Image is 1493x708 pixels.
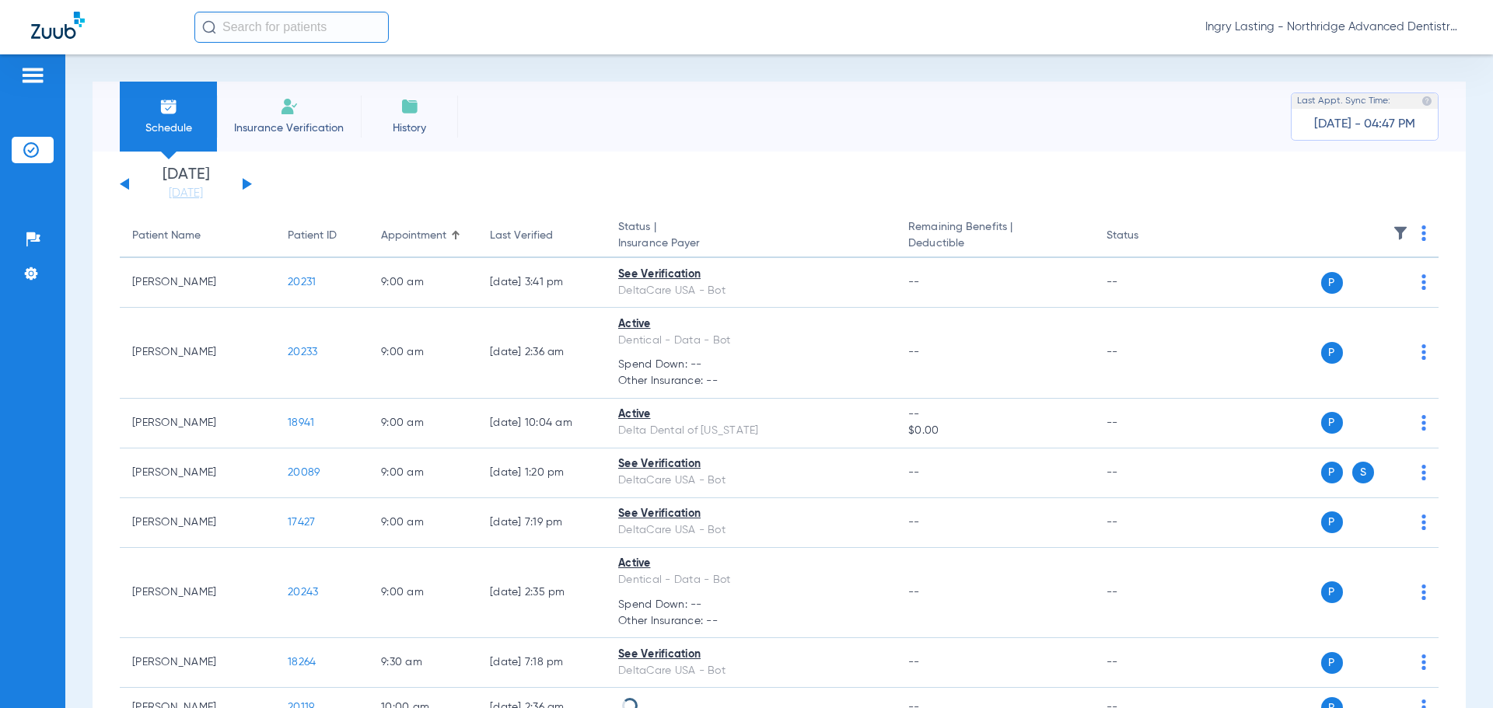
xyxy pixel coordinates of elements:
td: 9:00 AM [369,399,477,448]
div: DeltaCare USA - Bot [618,473,883,489]
td: [DATE] 7:18 PM [477,638,606,688]
img: group-dot-blue.svg [1421,274,1426,290]
span: 20231 [288,277,316,288]
td: [DATE] 7:19 PM [477,498,606,548]
span: Schedule [131,120,205,136]
img: group-dot-blue.svg [1421,584,1426,600]
span: -- [908,657,920,668]
img: group-dot-blue.svg [1421,344,1426,360]
span: History [372,120,446,136]
span: -- [908,406,1081,423]
span: P [1321,462,1343,483]
span: Spend Down: -- [618,357,883,373]
div: Appointment [381,228,465,244]
td: [PERSON_NAME] [120,498,275,548]
span: S [1352,462,1374,483]
img: group-dot-blue.svg [1421,514,1426,530]
span: Insurance Verification [229,120,349,136]
td: [DATE] 2:36 AM [477,308,606,399]
span: Spend Down: -- [618,597,883,613]
span: 17427 [288,517,315,528]
span: P [1321,652,1343,674]
td: [PERSON_NAME] [120,638,275,688]
th: Status | [606,214,896,258]
span: P [1321,412,1343,434]
span: 20233 [288,347,317,357]
div: Last Verified [490,228,593,244]
span: Ingry Lasting - Northridge Advanced Dentistry [1205,19,1462,35]
td: [PERSON_NAME] [120,308,275,399]
span: P [1321,581,1343,603]
span: Deductible [908,235,1081,252]
img: group-dot-blue.svg [1421,225,1426,241]
span: Other Insurance: -- [618,613,883,630]
div: Patient Name [132,228,201,244]
td: [PERSON_NAME] [120,258,275,308]
div: See Verification [618,506,883,522]
td: 9:00 AM [369,308,477,399]
th: Status [1094,214,1199,258]
td: [DATE] 2:35 PM [477,548,606,639]
td: -- [1094,548,1199,639]
td: 9:00 AM [369,548,477,639]
span: 20243 [288,587,318,598]
img: Search Icon [202,20,216,34]
td: -- [1094,258,1199,308]
img: hamburger-icon [20,66,45,85]
div: Last Verified [490,228,553,244]
td: [PERSON_NAME] [120,448,275,498]
input: Search for patients [194,12,389,43]
div: See Verification [618,456,883,473]
td: -- [1094,308,1199,399]
td: [PERSON_NAME] [120,399,275,448]
span: -- [908,517,920,528]
td: -- [1094,399,1199,448]
div: Active [618,556,883,572]
span: Insurance Payer [618,235,883,252]
li: [DATE] [139,167,233,201]
span: -- [908,587,920,598]
img: History [400,97,419,116]
span: 18264 [288,657,316,668]
span: P [1321,342,1343,364]
span: -- [908,347,920,357]
span: 18941 [288,417,314,428]
img: Manual Insurance Verification [280,97,299,116]
span: $0.00 [908,423,1081,439]
td: 9:00 AM [369,498,477,548]
span: 20089 [288,467,320,478]
div: DeltaCare USA - Bot [618,663,883,679]
div: Patient ID [288,228,356,244]
div: Active [618,406,883,423]
div: Delta Dental of [US_STATE] [618,423,883,439]
div: Active [618,316,883,333]
div: See Verification [618,267,883,283]
td: 9:00 AM [369,448,477,498]
div: See Verification [618,647,883,663]
img: last sync help info [1421,96,1432,106]
span: -- [908,277,920,288]
iframe: Chat Widget [1415,633,1493,708]
img: Schedule [159,97,178,116]
td: [DATE] 10:04 AM [477,399,606,448]
div: Patient Name [132,228,263,244]
span: [DATE] - 04:47 PM [1314,117,1415,132]
div: Patient ID [288,228,337,244]
td: -- [1094,448,1199,498]
span: -- [908,467,920,478]
div: Dentical - Data - Bot [618,572,883,588]
td: [DATE] 3:41 PM [477,258,606,308]
td: [PERSON_NAME] [120,548,275,639]
td: -- [1094,498,1199,548]
span: Other Insurance: -- [618,373,883,389]
td: 9:30 AM [369,638,477,688]
img: Zuub Logo [31,12,85,39]
span: Last Appt. Sync Time: [1297,93,1390,109]
a: [DATE] [139,186,233,201]
td: -- [1094,638,1199,688]
div: Dentical - Data - Bot [618,333,883,349]
td: [DATE] 1:20 PM [477,448,606,498]
span: P [1321,511,1343,533]
img: group-dot-blue.svg [1421,465,1426,480]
